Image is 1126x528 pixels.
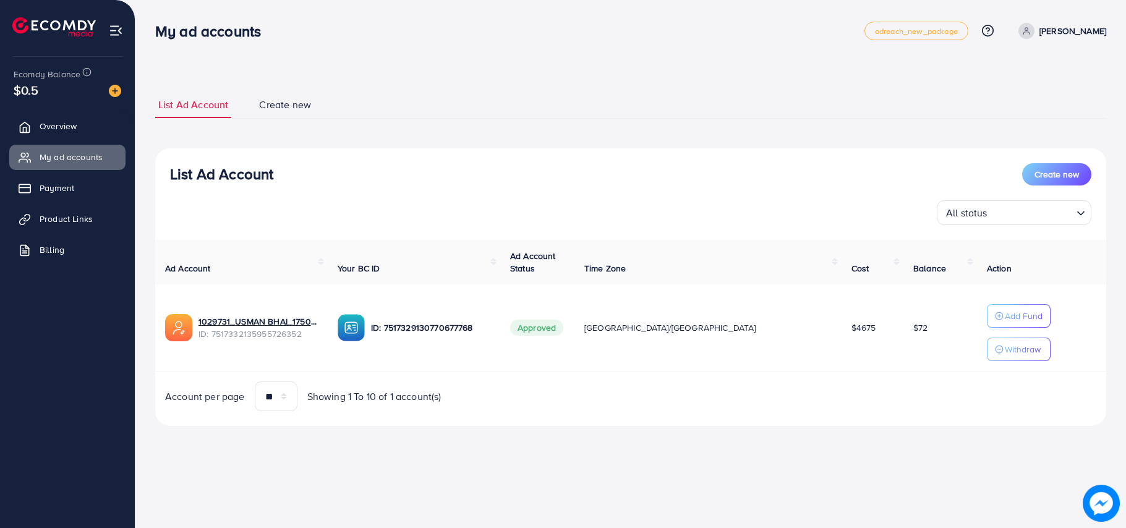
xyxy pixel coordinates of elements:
[584,321,756,334] span: [GEOGRAPHIC_DATA]/[GEOGRAPHIC_DATA]
[1083,485,1120,522] img: image
[510,320,563,336] span: Approved
[40,151,103,163] span: My ad accounts
[14,81,39,99] span: $0.5
[40,244,64,256] span: Billing
[165,314,192,341] img: ic-ads-acc.e4c84228.svg
[987,338,1051,361] button: Withdraw
[40,120,77,132] span: Overview
[14,68,80,80] span: Ecomdy Balance
[9,237,126,262] a: Billing
[307,390,441,404] span: Showing 1 To 10 of 1 account(s)
[198,328,318,340] span: ID: 7517332135955726352
[510,250,556,275] span: Ad Account Status
[158,98,228,112] span: List Ad Account
[1022,163,1091,185] button: Create new
[165,262,211,275] span: Ad Account
[937,200,1091,225] div: Search for option
[338,314,365,341] img: ic-ba-acc.ded83a64.svg
[165,390,245,404] span: Account per page
[913,321,928,334] span: $72
[987,262,1012,275] span: Action
[1013,23,1106,39] a: [PERSON_NAME]
[9,176,126,200] a: Payment
[371,320,490,335] p: ID: 7517329130770677768
[913,262,946,275] span: Balance
[155,22,271,40] h3: My ad accounts
[987,304,1051,328] button: Add Fund
[1034,168,1079,181] span: Create new
[170,165,273,183] h3: List Ad Account
[198,315,318,328] a: 1029731_USMAN BHAI_1750265294610
[584,262,626,275] span: Time Zone
[259,98,311,112] span: Create new
[1039,23,1106,38] p: [PERSON_NAME]
[338,262,380,275] span: Your BC ID
[944,204,990,222] span: All status
[9,145,126,169] a: My ad accounts
[40,213,93,225] span: Product Links
[1005,309,1043,323] p: Add Fund
[12,17,96,36] img: logo
[198,315,318,341] div: <span class='underline'>1029731_USMAN BHAI_1750265294610</span></br>7517332135955726352
[9,114,126,138] a: Overview
[875,27,958,35] span: adreach_new_package
[851,262,869,275] span: Cost
[9,207,126,231] a: Product Links
[109,23,123,38] img: menu
[40,182,74,194] span: Payment
[991,202,1072,222] input: Search for option
[109,85,121,97] img: image
[1005,342,1041,357] p: Withdraw
[851,321,876,334] span: $4675
[864,22,968,40] a: adreach_new_package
